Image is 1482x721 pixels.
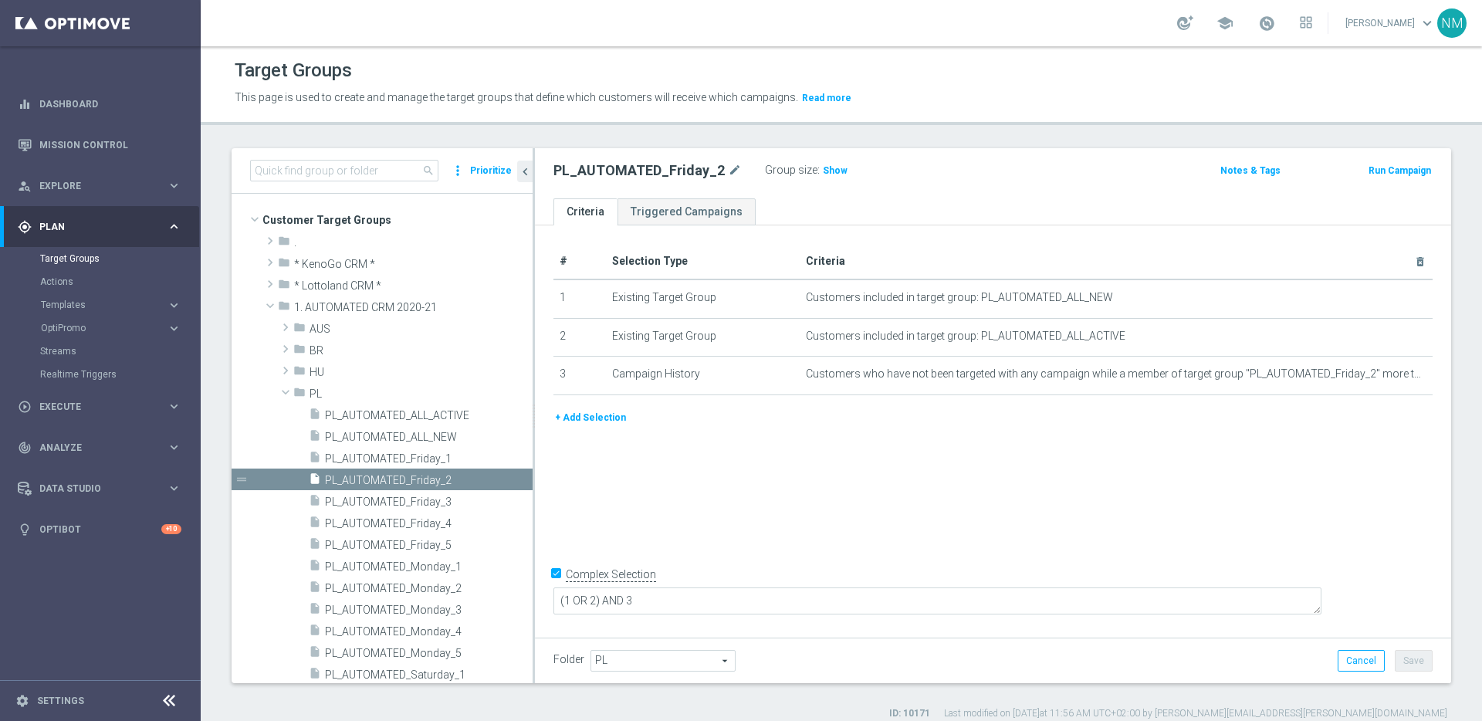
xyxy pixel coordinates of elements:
span: Criteria [806,255,845,267]
i: insert_drive_file [309,645,321,663]
div: Templates [40,293,199,316]
div: Data Studio [18,482,167,496]
button: Run Campaign [1367,162,1433,179]
i: folder [293,364,306,382]
div: Execute [18,400,167,414]
a: Target Groups [40,252,161,265]
i: folder [278,300,290,317]
div: gps_fixed Plan keyboard_arrow_right [17,221,182,233]
span: PL_AUTOMATED_Friday_5 [325,539,533,552]
i: insert_drive_file [309,472,321,490]
div: OptiPromo [40,316,199,340]
a: Optibot [39,509,161,550]
div: Mission Control [17,139,182,151]
span: PL_AUTOMATED_Friday_2 [325,474,533,487]
h1: Target Groups [235,59,352,82]
span: BR [310,344,533,357]
td: 2 [553,318,606,357]
div: Realtime Triggers [40,363,199,386]
i: keyboard_arrow_right [167,321,181,336]
span: Customers included in target group: PL_AUTOMATED_ALL_ACTIVE [806,330,1125,343]
span: school [1216,15,1233,32]
button: Notes & Tags [1219,162,1282,179]
div: person_search Explore keyboard_arrow_right [17,180,182,192]
h2: PL_AUTOMATED_Friday_2 [553,161,725,180]
a: Mission Control [39,124,181,165]
a: Settings [37,696,84,706]
button: equalizer Dashboard [17,98,182,110]
i: settings [15,694,29,708]
button: chevron_left [517,161,533,182]
label: Folder [553,653,584,666]
td: Campaign History [606,357,800,395]
div: NM [1437,8,1467,38]
i: insert_drive_file [309,559,321,577]
span: PL [310,388,533,401]
a: Actions [40,276,161,288]
button: play_circle_outline Execute keyboard_arrow_right [17,401,182,413]
th: Selection Type [606,244,800,279]
label: Complex Selection [566,567,656,582]
span: Explore [39,181,167,191]
i: gps_fixed [18,220,32,234]
i: insert_drive_file [309,516,321,533]
i: folder [293,343,306,360]
a: Triggered Campaigns [617,198,756,225]
i: play_circle_outline [18,400,32,414]
i: more_vert [450,160,465,181]
span: Plan [39,222,167,232]
span: PL_AUTOMATED_Monday_4 [325,625,533,638]
div: Templates [41,300,167,310]
button: Cancel [1338,650,1385,672]
span: Customer Target Groups [262,209,533,231]
span: PL_AUTOMATED_Monday_3 [325,604,533,617]
div: Actions [40,270,199,293]
button: track_changes Analyze keyboard_arrow_right [17,442,182,454]
a: Dashboard [39,83,181,124]
span: Data Studio [39,484,167,493]
i: folder [293,321,306,339]
span: . [294,236,533,249]
span: keyboard_arrow_down [1419,15,1436,32]
span: Templates [41,300,151,310]
span: Execute [39,402,167,411]
th: # [553,244,606,279]
div: +10 [161,524,181,534]
span: AUS [310,323,533,336]
i: delete_forever [1414,256,1426,268]
span: Analyze [39,443,167,452]
span: * KenoGo CRM * [294,258,533,271]
i: insert_drive_file [309,537,321,555]
button: + Add Selection [553,409,628,426]
div: Analyze [18,441,167,455]
a: [PERSON_NAME]keyboard_arrow_down [1344,12,1437,35]
i: keyboard_arrow_right [167,178,181,193]
a: Realtime Triggers [40,368,161,381]
i: insert_drive_file [309,667,321,685]
i: chevron_left [518,164,533,179]
button: Templates keyboard_arrow_right [40,299,182,311]
span: Show [823,165,848,176]
i: lightbulb [18,523,32,537]
label: : [817,164,820,177]
i: insert_drive_file [309,581,321,598]
i: equalizer [18,97,32,111]
input: Quick find group or folder [250,160,438,181]
label: Group size [765,164,817,177]
button: Save [1395,650,1433,672]
div: Optibot [18,509,181,550]
span: HU [310,366,533,379]
i: folder [278,278,290,296]
button: Prioritize [468,161,514,181]
i: folder [278,256,290,274]
label: Last modified on [DATE] at 11:56 AM UTC+02:00 by [PERSON_NAME][EMAIL_ADDRESS][PERSON_NAME][DOMAIN... [944,707,1447,720]
span: Customers included in target group: PL_AUTOMATED_ALL_NEW [806,291,1113,304]
div: Streams [40,340,199,363]
button: lightbulb Optibot +10 [17,523,182,536]
i: keyboard_arrow_right [167,219,181,234]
